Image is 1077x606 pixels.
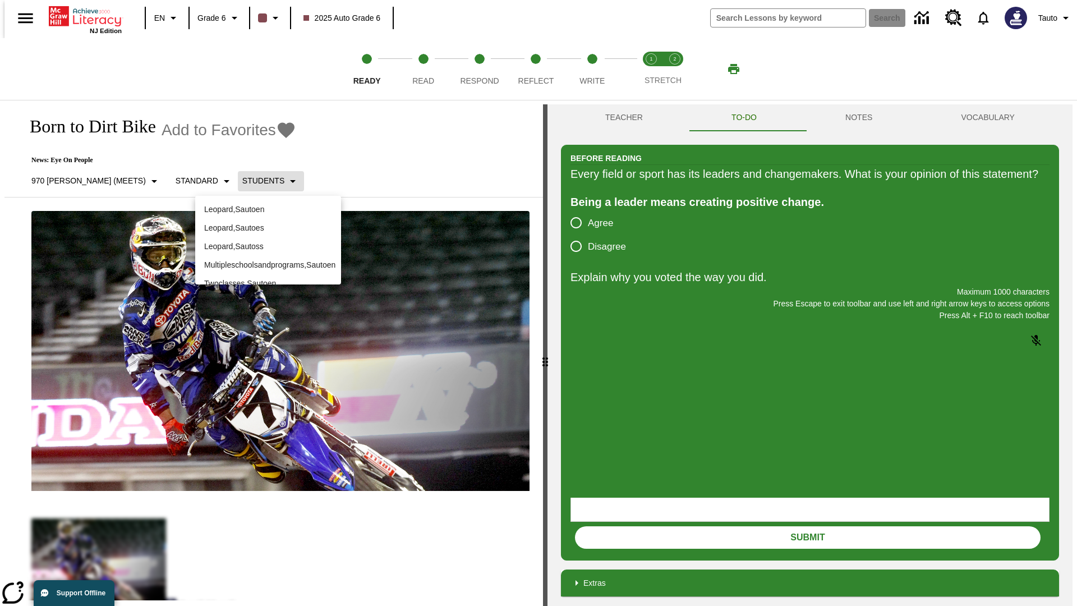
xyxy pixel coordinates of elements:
p: Leopard , Sautoss [204,241,332,252]
p: Leopard , Sautoes [204,222,332,234]
p: Multipleschoolsandprograms , Sautoen [204,259,332,271]
p: Twoclasses , Sautoen [204,278,332,290]
p: Leopard , Sautoen [204,204,332,215]
body: Explain why you voted the way you did. Maximum 1000 characters Press Alt + F10 to reach toolbar P... [4,9,164,19]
